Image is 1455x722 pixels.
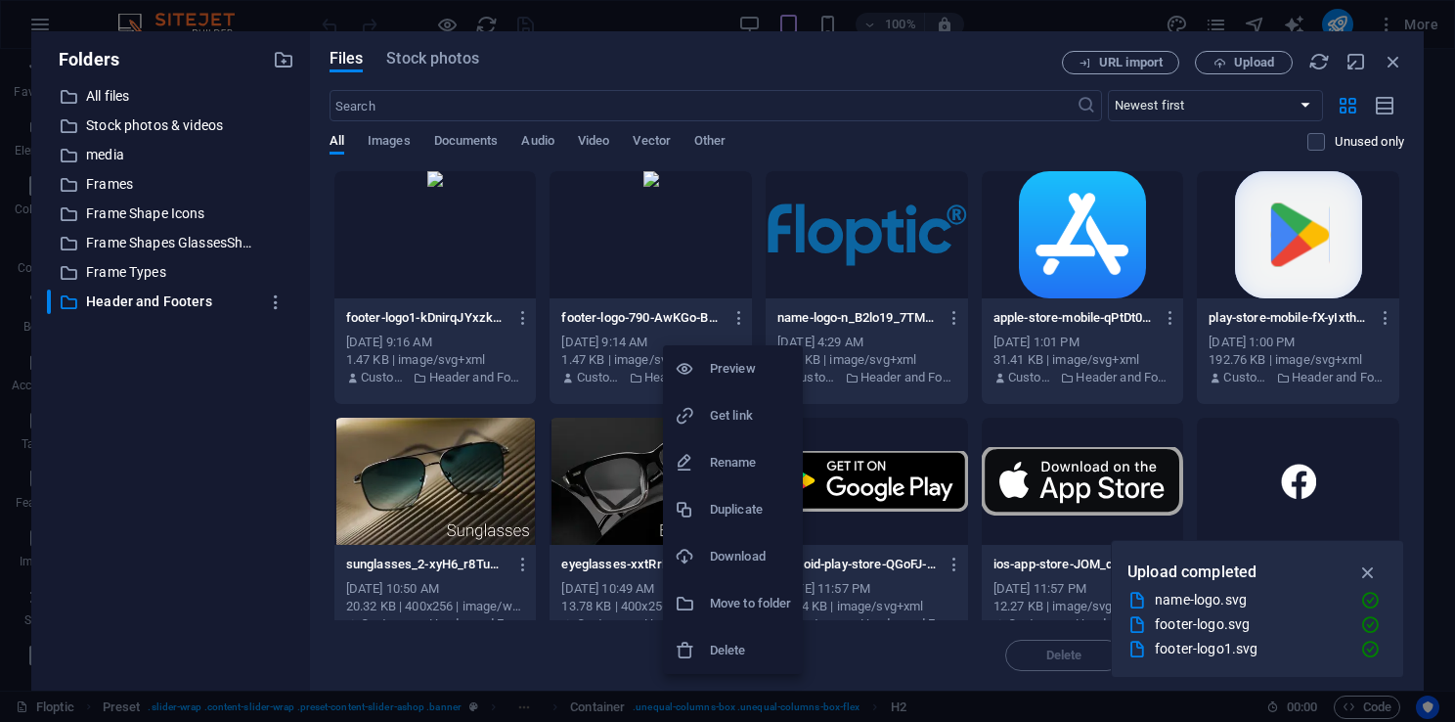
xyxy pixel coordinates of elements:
h6: Rename [710,451,791,474]
h6: Delete [710,639,791,662]
h6: Preview [710,357,791,381]
h6: Get link [710,404,791,428]
h6: Move to folder [710,592,791,615]
h6: Duplicate [710,498,791,521]
h6: Download [710,545,791,568]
